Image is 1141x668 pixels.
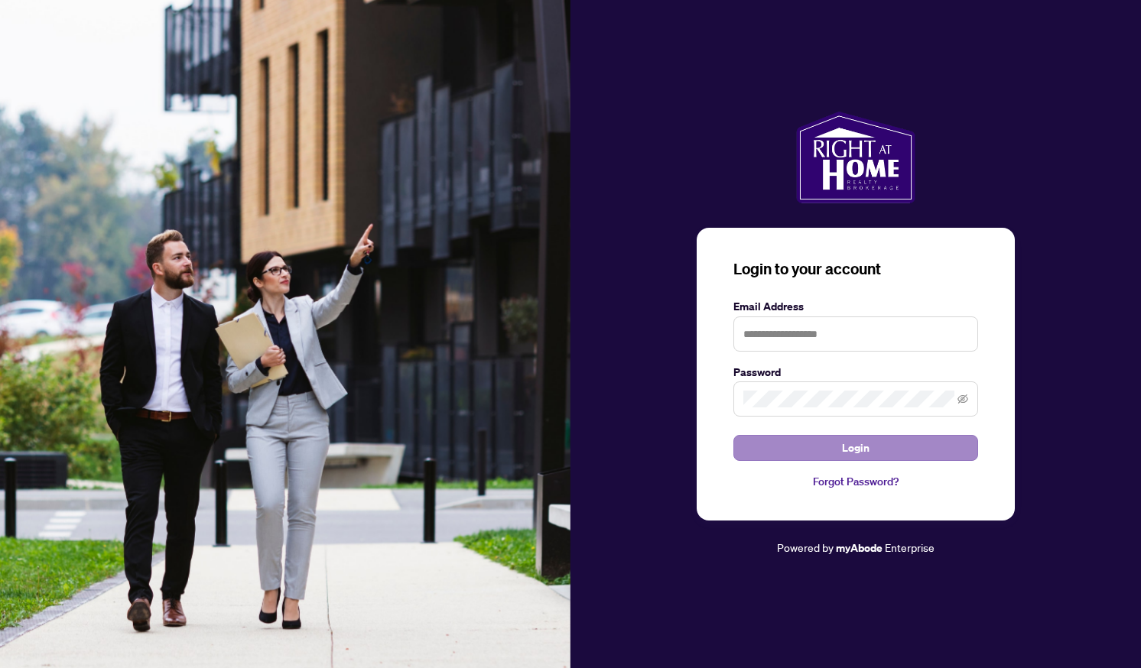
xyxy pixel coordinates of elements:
span: Powered by [777,540,834,554]
h3: Login to your account [733,258,978,280]
span: Login [842,436,870,460]
span: eye-invisible [957,394,968,404]
label: Email Address [733,298,978,315]
a: myAbode [836,540,883,556]
a: Forgot Password? [733,473,978,490]
img: ma-logo [796,112,915,203]
button: Login [733,435,978,461]
span: Enterprise [885,540,935,554]
label: Password [733,364,978,381]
